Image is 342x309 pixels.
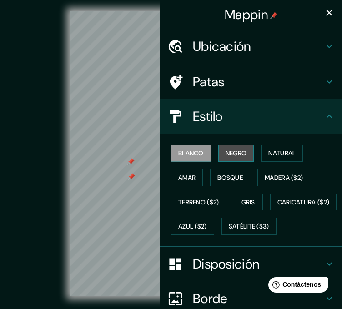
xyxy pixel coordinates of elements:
[225,6,268,23] font: Mappin
[178,223,207,231] font: Azul ($2)
[160,247,342,281] div: Disposición
[234,194,263,211] button: Gris
[210,169,250,186] button: Bosque
[261,274,332,299] iframe: Lanzador de widgets de ayuda
[193,108,223,125] font: Estilo
[160,29,342,64] div: Ubicación
[171,145,211,162] button: Blanco
[229,223,269,231] font: Satélite ($3)
[160,65,342,99] div: Patas
[193,255,260,273] font: Disposición
[226,149,247,157] font: Negro
[178,149,204,157] font: Blanco
[277,198,330,206] font: Caricatura ($2)
[160,99,342,134] div: Estilo
[257,169,310,186] button: Madera ($2)
[193,73,225,90] font: Patas
[241,198,255,206] font: Gris
[171,194,226,211] button: Terreno ($2)
[265,174,303,182] font: Madera ($2)
[193,290,228,307] font: Borde
[193,38,251,55] font: Ubicación
[178,198,219,206] font: Terreno ($2)
[178,174,196,182] font: Amar
[270,194,337,211] button: Caricatura ($2)
[217,174,243,182] font: Bosque
[171,169,203,186] button: Amar
[171,218,214,235] button: Azul ($2)
[268,149,296,157] font: Natural
[218,145,254,162] button: Negro
[70,11,272,296] canvas: Mapa
[221,218,277,235] button: Satélite ($3)
[261,145,303,162] button: Natural
[270,12,277,19] img: pin-icon.png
